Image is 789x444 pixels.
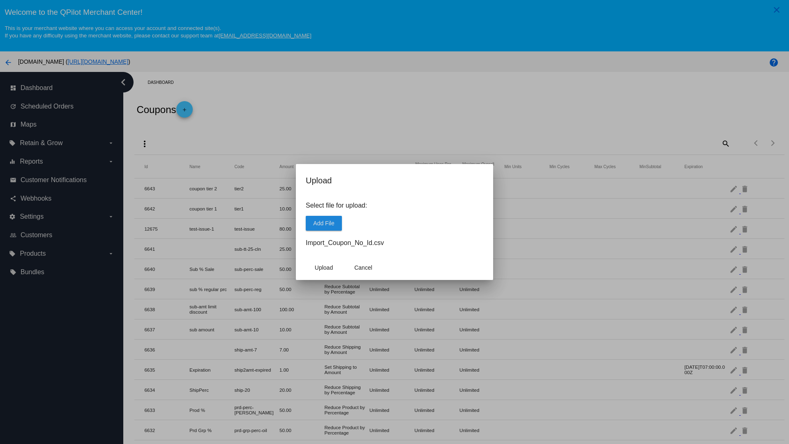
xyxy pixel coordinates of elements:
span: Cancel [354,264,372,271]
span: Add File [313,220,334,227]
span: Upload [315,264,333,271]
button: Close dialog [345,260,381,275]
button: Add File [306,216,342,231]
h2: Upload [306,174,483,187]
p: Select file for upload: [306,202,483,209]
button: Upload [306,260,342,275]
h4: Import_Coupon_No_Id.csv [306,239,483,247]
